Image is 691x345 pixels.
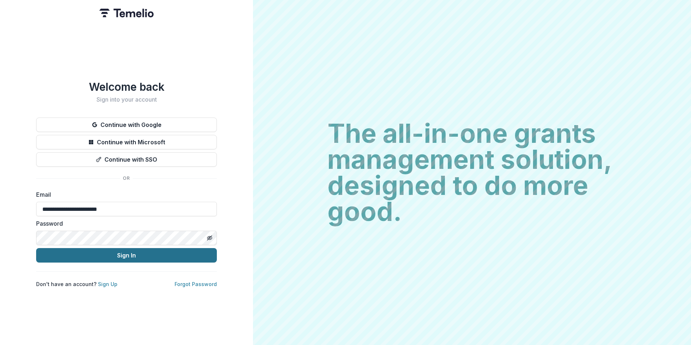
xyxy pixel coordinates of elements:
button: Sign In [36,248,217,263]
label: Email [36,190,213,199]
button: Continue with Microsoft [36,135,217,149]
label: Password [36,219,213,228]
h1: Welcome back [36,80,217,93]
a: Sign Up [98,281,117,287]
img: Temelio [99,9,154,17]
a: Forgot Password [175,281,217,287]
button: Continue with SSO [36,152,217,167]
button: Continue with Google [36,118,217,132]
button: Toggle password visibility [204,232,215,244]
h2: Sign into your account [36,96,217,103]
p: Don't have an account? [36,280,117,288]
